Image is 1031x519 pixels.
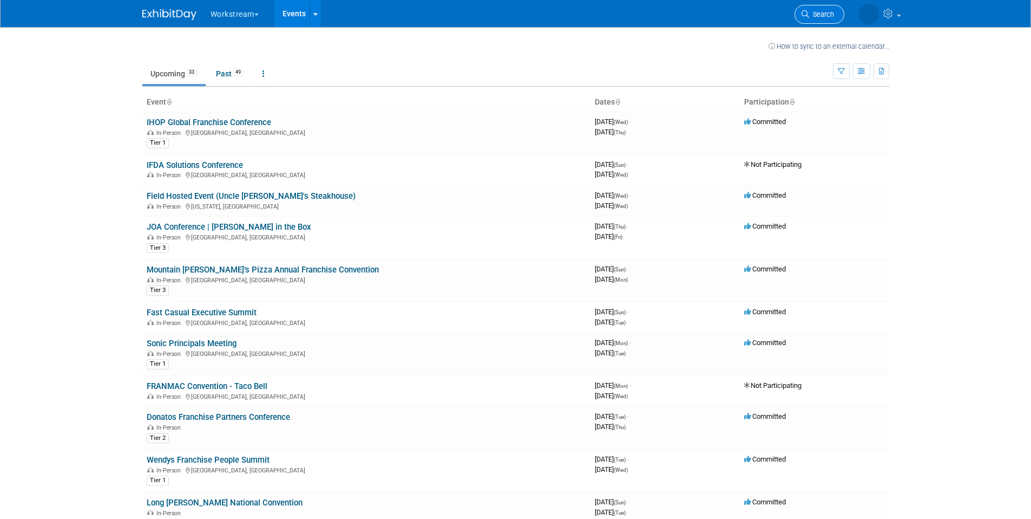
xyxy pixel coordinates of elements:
[595,118,631,126] span: [DATE]
[627,222,629,230] span: -
[147,160,243,170] a: IFDA Solutions Conference
[147,275,586,284] div: [GEOGRAPHIC_DATA], [GEOGRAPHIC_DATA]
[156,320,184,327] span: In-Person
[147,320,154,325] img: In-Person Event
[595,423,626,431] span: [DATE]
[744,381,802,390] span: Not Participating
[789,98,794,106] a: Sort by Participation Type
[208,63,252,84] a: Past49
[166,98,172,106] a: Sort by Event Name
[595,191,631,199] span: [DATE]
[744,412,786,420] span: Committed
[147,202,586,210] div: [US_STATE], [GEOGRAPHIC_DATA]
[614,203,628,209] span: (Wed)
[147,455,270,465] a: Wendys Franchise People Summit
[147,243,169,253] div: Tier 3
[147,170,586,179] div: [GEOGRAPHIC_DATA], [GEOGRAPHIC_DATA]
[156,351,184,358] span: In-Person
[614,162,626,168] span: (Sun)
[744,339,786,347] span: Committed
[744,308,786,316] span: Committed
[614,510,626,516] span: (Tue)
[147,381,267,391] a: FRANMAC Convention - Taco Bell
[147,138,169,148] div: Tier 1
[147,234,154,239] img: In-Person Event
[595,318,626,326] span: [DATE]
[147,498,303,508] a: Long [PERSON_NAME] National Convention
[147,172,154,177] img: In-Person Event
[627,455,629,463] span: -
[614,309,626,315] span: (Sun)
[232,68,244,76] span: 49
[147,318,586,327] div: [GEOGRAPHIC_DATA], [GEOGRAPHIC_DATA]
[142,9,196,20] img: ExhibitDay
[147,232,586,241] div: [GEOGRAPHIC_DATA], [GEOGRAPHIC_DATA]
[147,128,586,137] div: [GEOGRAPHIC_DATA], [GEOGRAPHIC_DATA]
[147,222,311,232] a: JOA Conference | [PERSON_NAME] in the Box
[614,129,626,135] span: (Thu)
[629,118,631,126] span: -
[744,498,786,506] span: Committed
[629,381,631,390] span: -
[595,412,629,420] span: [DATE]
[744,265,786,273] span: Committed
[614,383,628,389] span: (Mon)
[147,476,169,485] div: Tier 1
[147,339,237,348] a: Sonic Principals Meeting
[595,265,629,273] span: [DATE]
[614,457,626,463] span: (Tue)
[147,277,154,282] img: In-Person Event
[614,351,626,356] span: (Tue)
[156,172,184,179] span: In-Person
[186,68,198,76] span: 33
[147,129,154,135] img: In-Person Event
[614,224,626,230] span: (Thu)
[740,93,889,112] th: Participation
[595,232,622,241] span: [DATE]
[614,277,628,283] span: (Mon)
[858,4,879,24] img: Josh Smith
[614,119,628,125] span: (Wed)
[147,203,154,209] img: In-Person Event
[156,424,184,431] span: In-Person
[147,393,154,399] img: In-Person Event
[147,433,169,443] div: Tier 2
[142,93,590,112] th: Event
[614,193,628,199] span: (Wed)
[590,93,740,112] th: Dates
[156,203,184,210] span: In-Person
[147,465,586,474] div: [GEOGRAPHIC_DATA], [GEOGRAPHIC_DATA]
[627,265,629,273] span: -
[614,414,626,420] span: (Tue)
[627,498,629,506] span: -
[794,5,844,24] a: Search
[595,498,629,506] span: [DATE]
[595,170,628,178] span: [DATE]
[744,222,786,230] span: Committed
[614,340,628,346] span: (Mon)
[147,424,154,430] img: In-Person Event
[147,467,154,472] img: In-Person Event
[614,393,628,399] span: (Wed)
[744,455,786,463] span: Committed
[595,275,628,283] span: [DATE]
[156,467,184,474] span: In-Person
[595,339,631,347] span: [DATE]
[595,160,629,168] span: [DATE]
[769,42,889,50] a: How to sync to an external calendar...
[156,277,184,284] span: In-Person
[627,160,629,168] span: -
[627,308,629,316] span: -
[156,129,184,137] span: In-Person
[147,349,586,358] div: [GEOGRAPHIC_DATA], [GEOGRAPHIC_DATA]
[627,412,629,420] span: -
[595,381,631,390] span: [DATE]
[744,191,786,199] span: Committed
[147,265,379,275] a: Mountain [PERSON_NAME]’s Pizza Annual Franchise Convention
[595,392,628,400] span: [DATE]
[614,234,622,240] span: (Fri)
[614,499,626,505] span: (Sun)
[595,308,629,316] span: [DATE]
[595,128,626,136] span: [DATE]
[147,412,290,422] a: Donatos Franchise Partners Conference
